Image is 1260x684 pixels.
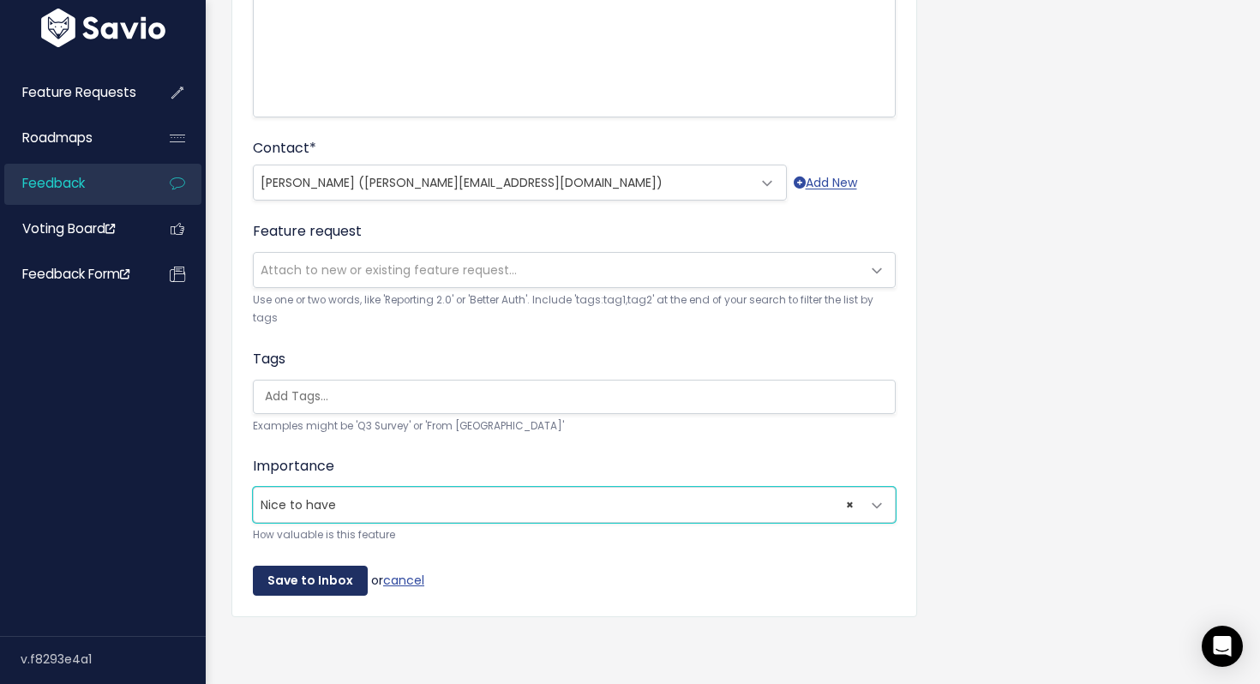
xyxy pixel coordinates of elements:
span: Feedback form [22,265,129,283]
small: How valuable is this feature [253,526,896,544]
a: Add New [794,172,857,194]
span: × [846,488,854,522]
a: Voting Board [4,209,142,249]
label: Contact [253,138,316,159]
label: Tags [253,349,285,369]
span: Chad Davis (chad@davislawncarellc.com) [253,165,787,201]
div: Open Intercom Messenger [1202,626,1243,667]
span: Attach to new or existing feature request... [261,261,517,279]
input: Save to Inbox [253,566,368,597]
span: [PERSON_NAME] ([PERSON_NAME][EMAIL_ADDRESS][DOMAIN_NAME]) [261,174,663,191]
small: Use one or two words, like 'Reporting 2.0' or 'Better Auth'. Include 'tags:tag1,tag2' at the end ... [253,291,896,328]
a: Roadmaps [4,118,142,158]
a: Feedback form [4,255,142,294]
label: Feature request [253,221,362,242]
img: logo-white.9d6f32f41409.svg [37,9,170,47]
div: v.f8293e4a1 [21,637,206,681]
a: Feature Requests [4,73,142,112]
small: Examples might be 'Q3 Survey' or 'From [GEOGRAPHIC_DATA]' [253,417,896,435]
a: cancel [383,571,424,588]
span: Feedback [22,174,85,192]
span: Chad Davis (chad@davislawncarellc.com) [254,165,752,200]
span: Nice to have [254,488,861,522]
a: Feedback [4,164,142,203]
span: Roadmaps [22,129,93,147]
span: Feature Requests [22,83,136,101]
input: Add Tags... [258,387,899,405]
label: Importance [253,456,334,477]
span: Nice to have [253,487,896,523]
span: Voting Board [22,219,115,237]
